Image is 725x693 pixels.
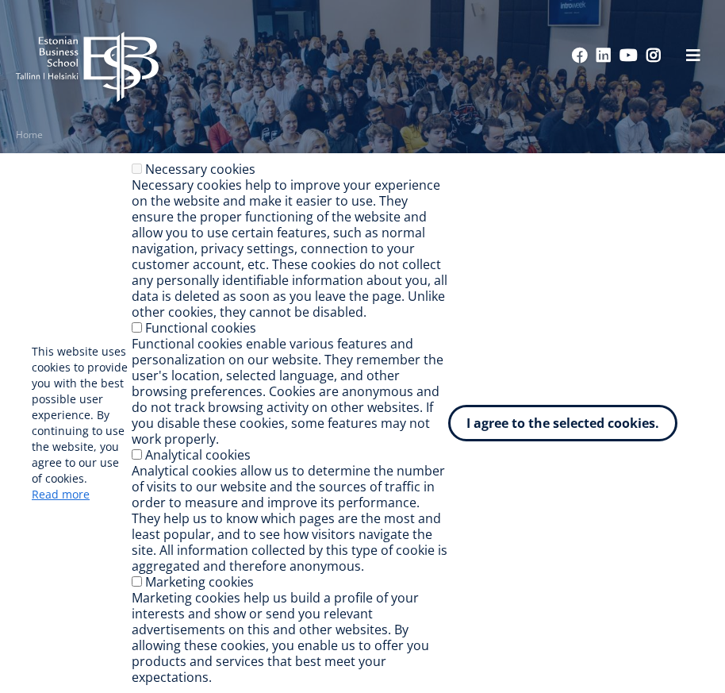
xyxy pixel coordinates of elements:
[16,127,43,143] a: Home
[145,319,256,337] font: Functional cookies
[32,344,128,486] font: This website uses cookies to provide you with the best possible user experience. By continuing to...
[145,446,251,464] font: Analytical cookies
[32,487,90,502] a: Read more
[466,414,659,432] font: I agree to the selected cookies.
[448,405,677,441] button: I agree to the selected cookies.
[16,142,203,207] font: Contacts
[132,589,429,686] font: Marketing cookies help us build a profile of your interests and show or send you relevant adverti...
[16,128,43,141] font: Home
[145,160,255,178] font: Necessary cookies
[132,176,447,321] font: Necessary cookies help to improve your experience on the website and make it easier to use. They ...
[132,335,443,448] font: Functional cookies enable various features and personalization on our website. They remember the ...
[145,573,254,591] font: Marketing cookies
[132,462,447,575] font: Analytical cookies allow us to determine the number of visits to our website and the sources of t...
